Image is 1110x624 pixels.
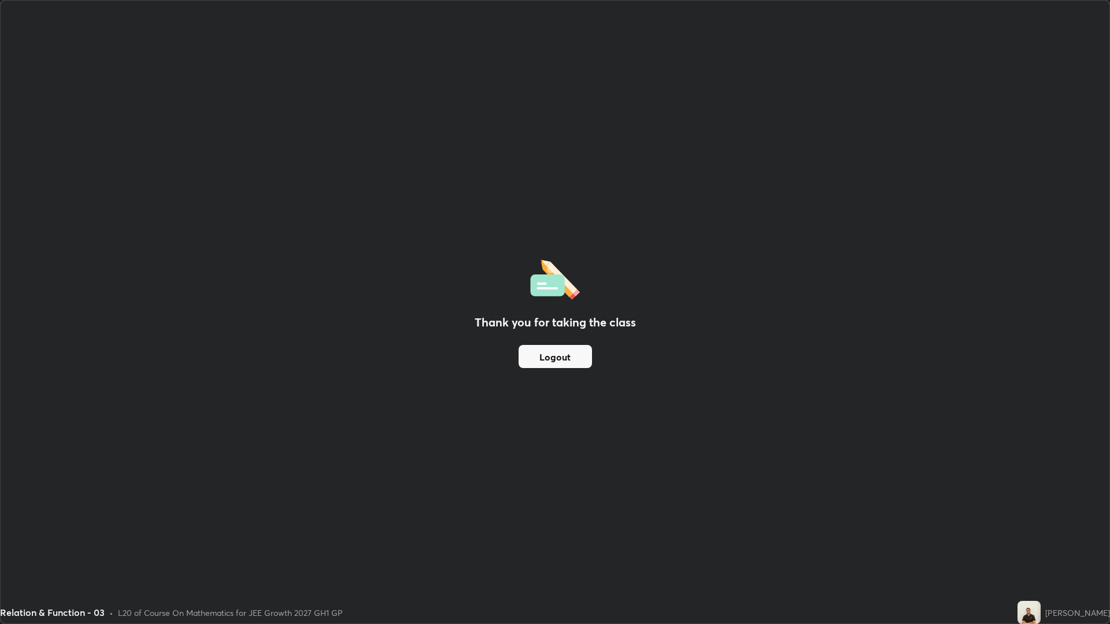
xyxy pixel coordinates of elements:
div: L20 of Course On Mathematics for JEE Growth 2027 GH1 GP [118,607,343,619]
img: c6c4bda55b2f4167a00ade355d1641a8.jpg [1017,601,1041,624]
div: • [109,607,113,619]
img: offlineFeedback.1438e8b3.svg [530,256,580,300]
button: Logout [519,345,592,368]
h2: Thank you for taking the class [475,314,636,331]
div: [PERSON_NAME] [1045,607,1110,619]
